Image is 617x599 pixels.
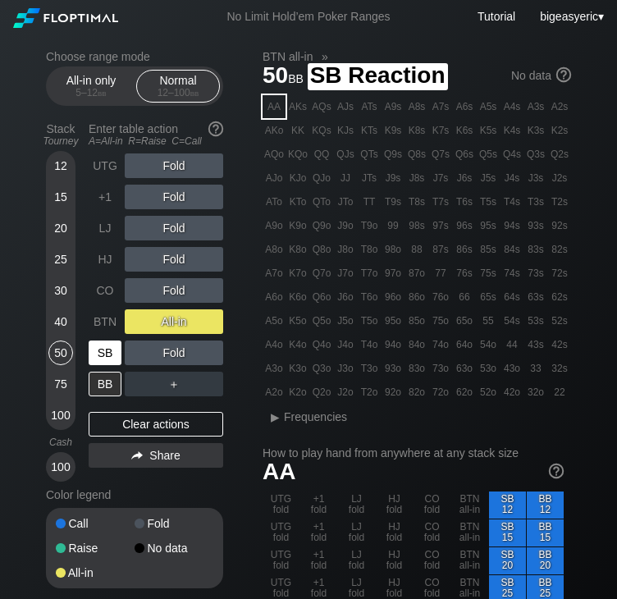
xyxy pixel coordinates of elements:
[548,167,571,190] div: J2s
[89,341,121,365] div: SB
[48,247,73,272] div: 25
[524,143,547,166] div: Q3s
[310,262,333,285] div: Q7o
[310,95,333,118] div: AQs
[48,185,73,209] div: 15
[57,87,126,98] div: 5 – 12
[125,341,223,365] div: Fold
[98,87,107,98] span: bb
[288,68,304,86] span: bb
[358,238,381,261] div: T8o
[310,286,333,309] div: Q6o
[405,214,428,237] div: 98s
[286,190,309,213] div: KTo
[56,542,135,554] div: Raise
[477,95,500,118] div: A5s
[451,547,488,574] div: BTN all-in
[477,286,500,309] div: 65s
[500,214,523,237] div: 94s
[286,95,309,118] div: AKs
[358,119,381,142] div: KTs
[313,50,336,63] span: »
[453,190,476,213] div: T6s
[524,357,547,380] div: 33
[358,167,381,190] div: JTs
[524,238,547,261] div: 83s
[382,119,404,142] div: K9s
[334,262,357,285] div: J7o
[429,357,452,380] div: 73o
[429,167,452,190] div: J7s
[477,262,500,285] div: 75s
[536,7,606,25] div: ▾
[89,309,121,334] div: BTN
[53,71,129,102] div: All-in only
[429,143,452,166] div: Q7s
[263,309,286,332] div: A5o
[548,357,571,380] div: 32s
[263,547,299,574] div: UTG fold
[202,10,414,27] div: No Limit Hold’em Poker Ranges
[358,357,381,380] div: T3o
[414,492,450,519] div: CO fold
[477,190,500,213] div: T5s
[310,381,333,404] div: Q2o
[500,262,523,285] div: 74s
[334,190,357,213] div: JTo
[453,95,476,118] div: A6s
[548,95,571,118] div: A2s
[376,519,413,546] div: HJ fold
[135,542,213,554] div: No data
[477,333,500,356] div: 54o
[358,309,381,332] div: T5o
[39,116,82,153] div: Stack
[524,309,547,332] div: 53s
[382,333,404,356] div: 94o
[358,381,381,404] div: T2o
[500,119,523,142] div: K4s
[382,262,404,285] div: 97o
[308,63,448,90] span: SB Reaction
[263,357,286,380] div: A3o
[453,143,476,166] div: Q6s
[405,119,428,142] div: K8s
[358,262,381,285] div: T7o
[125,216,223,240] div: Fold
[89,247,121,272] div: HJ
[334,357,357,380] div: J3o
[477,214,500,237] div: 95s
[524,262,547,285] div: 73s
[263,190,286,213] div: ATo
[555,66,573,84] img: help.32db89a4.svg
[548,214,571,237] div: 92s
[478,10,515,23] a: Tutorial
[500,238,523,261] div: 84s
[489,492,526,519] div: SB 12
[310,357,333,380] div: Q3o
[524,119,547,142] div: K3s
[548,143,571,166] div: Q2s
[429,214,452,237] div: 97s
[263,119,286,142] div: AKo
[207,120,225,138] img: help.32db89a4.svg
[125,309,223,334] div: All-in
[334,286,357,309] div: J6o
[334,119,357,142] div: KJs
[89,278,121,303] div: CO
[260,63,306,90] span: 50
[89,116,223,153] div: Enter table action
[334,309,357,332] div: J5o
[338,492,375,519] div: LJ fold
[125,153,223,178] div: Fold
[286,143,309,166] div: KQo
[382,238,404,261] div: 98o
[453,309,476,332] div: 65o
[382,167,404,190] div: J9s
[453,333,476,356] div: 64o
[286,286,309,309] div: K6o
[524,381,547,404] div: 32o
[548,309,571,332] div: 52s
[453,381,476,404] div: 62o
[429,381,452,404] div: 72o
[48,309,73,334] div: 40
